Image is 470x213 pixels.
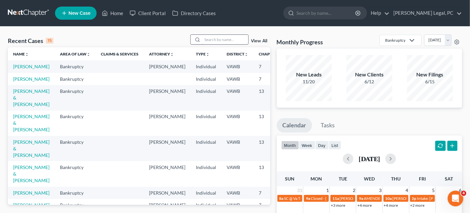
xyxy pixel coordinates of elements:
[281,141,299,150] button: month
[55,136,96,161] td: Bankruptcy
[170,53,174,56] i: unfold_more
[191,111,221,136] td: Individual
[461,191,466,196] span: 4
[221,73,254,85] td: VAWB
[191,85,221,110] td: Individual
[412,196,417,201] span: 2p
[286,78,332,85] div: 11/20
[55,85,96,110] td: Bankruptcy
[55,187,96,199] td: Bankruptcy
[251,39,268,43] a: View All
[254,73,286,85] td: 7
[221,136,254,161] td: VAWB
[60,52,90,56] a: Area of Lawunfold_more
[277,118,312,133] a: Calendar
[254,111,286,136] td: 13
[221,85,254,110] td: VAWB
[357,203,372,208] a: +4 more
[254,136,286,161] td: 13
[391,176,401,181] span: Thu
[419,176,426,181] span: Fri
[68,11,90,16] span: New Case
[359,155,380,162] h2: [DATE]
[458,186,462,194] span: 6
[13,139,49,158] a: [PERSON_NAME] & [PERSON_NAME]
[254,161,286,186] td: 13
[55,199,96,211] td: Bankruptcy
[340,196,382,201] span: [PERSON_NAME] to sign
[254,187,286,199] td: 7
[13,202,49,208] a: [PERSON_NAME]
[144,136,191,161] td: [PERSON_NAME]
[326,186,329,194] span: 1
[367,7,389,19] a: Help
[191,136,221,161] td: Individual
[311,196,352,201] span: Closed - [DATE] - Closed
[284,196,307,201] span: SC @ Va Tech
[407,71,453,78] div: New Filings
[227,52,248,56] a: Districtunfold_more
[25,53,29,56] i: unfold_more
[144,85,191,110] td: [PERSON_NAME]
[315,118,341,133] a: Tasks
[13,114,49,132] a: [PERSON_NAME] & [PERSON_NAME]
[55,161,96,186] td: Bankruptcy
[13,64,49,69] a: [PERSON_NAME]
[329,141,341,150] button: list
[285,176,295,181] span: Sun
[286,71,332,78] div: New Leads
[8,37,53,45] div: Recent Cases
[410,203,425,208] a: +2 more
[86,53,90,56] i: unfold_more
[359,196,363,201] span: 9a
[405,186,409,194] span: 4
[191,199,221,211] td: Individual
[221,187,254,199] td: VAWB
[13,52,29,56] a: Nameunfold_more
[390,7,462,19] a: [PERSON_NAME] Legal, PC
[306,196,310,201] span: 9a
[254,85,286,110] td: 13
[144,60,191,73] td: [PERSON_NAME]
[196,52,210,56] a: Typeunfold_more
[13,76,49,82] a: [PERSON_NAME]
[144,111,191,136] td: [PERSON_NAME]
[364,196,443,201] span: AMENDED PLAN DUE FOR [PERSON_NAME]
[279,196,284,201] span: 8a
[221,111,254,136] td: VAWB
[244,53,248,56] i: unfold_more
[347,78,392,85] div: 6/12
[315,141,329,150] button: day
[13,164,49,183] a: [PERSON_NAME] & [PERSON_NAME]
[99,7,126,19] a: Home
[277,38,323,46] h3: Monthly Progress
[191,60,221,73] td: Individual
[384,203,398,208] a: +4 more
[191,161,221,186] td: Individual
[144,199,191,211] td: [PERSON_NAME]
[332,196,339,201] span: 11a
[191,187,221,199] td: Individual
[296,186,303,194] span: 31
[221,60,254,73] td: VAWB
[259,52,281,56] a: Chapterunfold_more
[55,73,96,85] td: Bankruptcy
[46,38,53,44] div: 15
[385,37,405,43] div: Bankruptcy
[331,203,345,208] a: +3 more
[96,47,144,60] th: Claims & Services
[339,176,347,181] span: Tue
[299,141,315,150] button: week
[13,88,49,107] a: [PERSON_NAME] & [PERSON_NAME]
[55,60,96,73] td: Bankruptcy
[407,78,453,85] div: 6/15
[448,191,463,206] iframe: Intercom live chat
[221,199,254,211] td: VAWB
[296,7,356,19] input: Search by name...
[144,187,191,199] td: [PERSON_NAME]
[13,190,49,196] a: [PERSON_NAME]
[221,161,254,186] td: VAWB
[169,7,219,19] a: Directory Cases
[126,7,169,19] a: Client Portal
[149,52,174,56] a: Attorneyunfold_more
